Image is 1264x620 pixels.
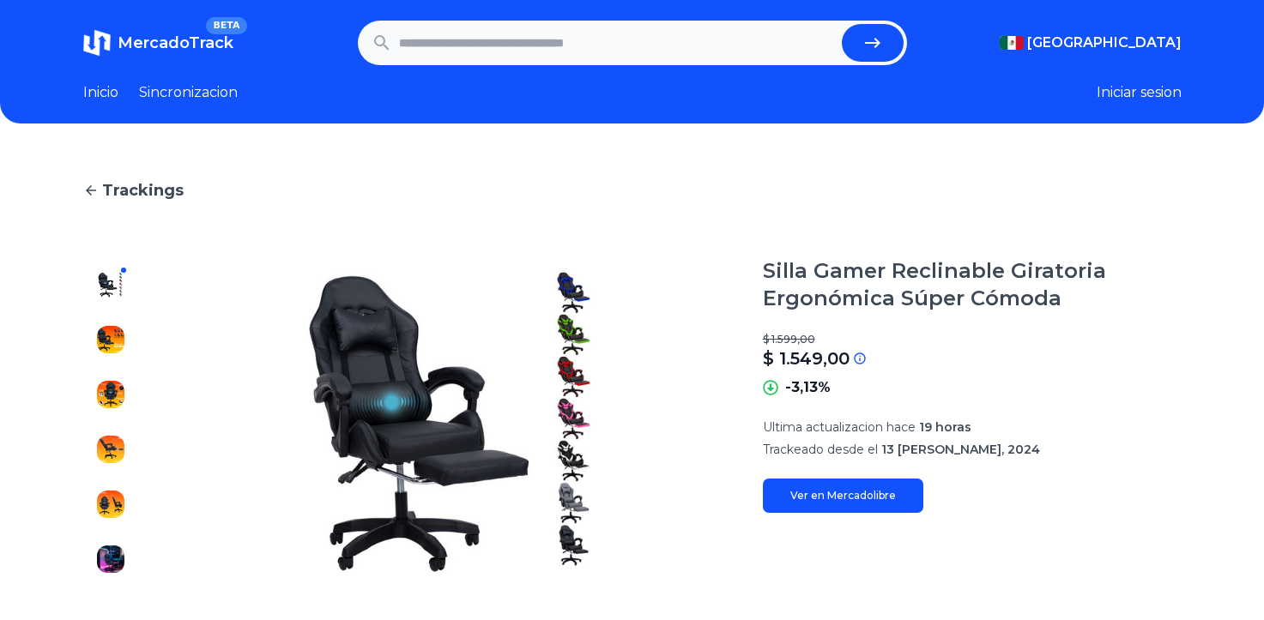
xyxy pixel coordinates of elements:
img: Silla Gamer Reclinable Giratoria Ergonómica Súper Cómoda [97,545,124,573]
img: Silla Gamer Reclinable Giratoria Ergonómica Súper Cómoda [97,436,124,463]
img: Silla Gamer Reclinable Giratoria Ergonómica Súper Cómoda [172,257,729,587]
img: MercadoTrack [83,29,111,57]
span: 19 horas [919,419,971,435]
a: MercadoTrackBETA [83,29,233,57]
span: BETA [206,17,246,34]
span: Trackings [102,178,184,202]
a: Sincronizacion [139,82,238,103]
a: Ver en Mercadolibre [763,479,923,513]
a: Trackings [83,178,1182,202]
a: Inicio [83,82,118,103]
button: [GEOGRAPHIC_DATA] [1000,33,1182,53]
img: Silla Gamer Reclinable Giratoria Ergonómica Súper Cómoda [97,381,124,408]
p: $ 1.599,00 [763,333,1182,346]
p: -3,13% [785,377,831,398]
img: Silla Gamer Reclinable Giratoria Ergonómica Súper Cómoda [97,271,124,298]
span: Ultima actualizacion hace [763,419,916,435]
span: Trackeado desde el [763,442,878,457]
span: MercadoTrack [118,33,233,52]
p: $ 1.549,00 [763,346,850,370]
span: [GEOGRAPHIC_DATA] [1027,33,1182,53]
img: Silla Gamer Reclinable Giratoria Ergonómica Súper Cómoda [97,326,124,353]
span: 13 [PERSON_NAME], 2024 [881,442,1040,457]
h1: Silla Gamer Reclinable Giratoria Ergonómica Súper Cómoda [763,257,1182,312]
img: Silla Gamer Reclinable Giratoria Ergonómica Súper Cómoda [97,491,124,518]
img: Mexico [1000,36,1024,50]
button: Iniciar sesion [1097,82,1182,103]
